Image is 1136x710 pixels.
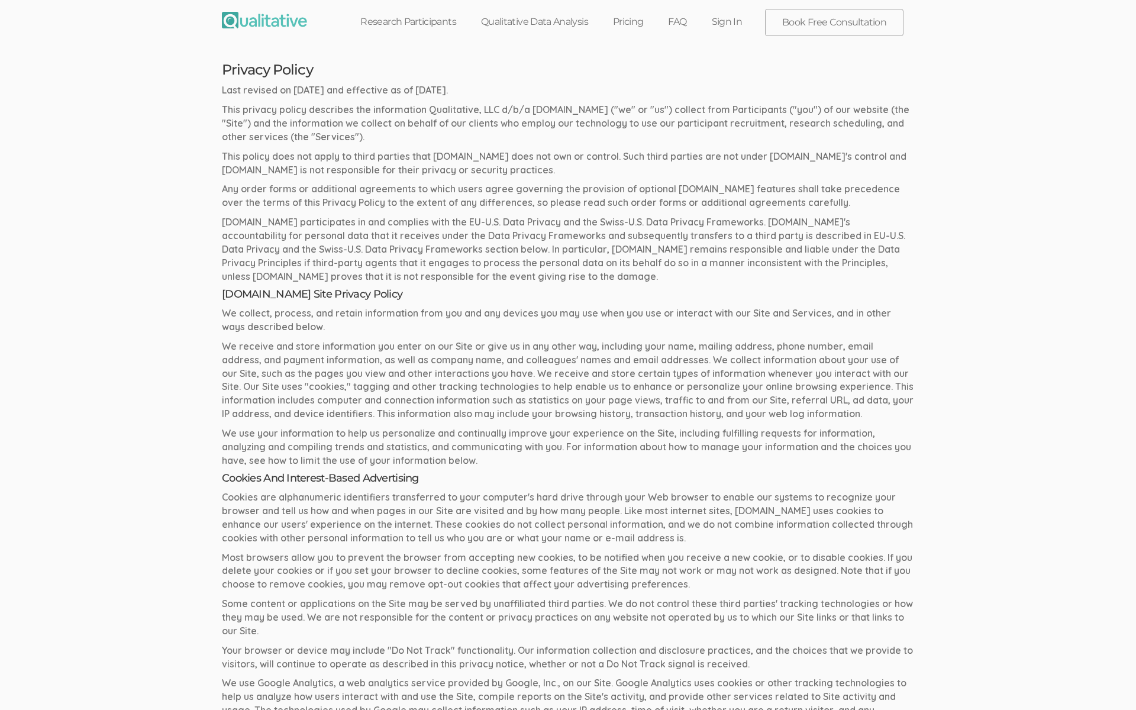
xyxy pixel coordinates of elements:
h4: Cookies And Interest-Based Advertising [222,473,914,485]
p: Most browsers allow you to prevent the browser from accepting new cookies, to be notified when yo... [222,551,914,592]
a: Sign In [699,9,755,35]
p: [DOMAIN_NAME] participates in and complies with the EU-U.S. Data Privacy and the Swiss-U.S. Data ... [222,215,914,283]
p: This privacy policy describes the information Qualitative, LLC d/b/a [DOMAIN_NAME] ("we" or "us")... [222,103,914,144]
p: Some content or applications on the Site may be served by unaffiliated third parties. We do not c... [222,597,914,638]
p: Last revised on [DATE] and effective as of [DATE]. [222,83,914,97]
a: Qualitative Data Analysis [469,9,601,35]
a: FAQ [656,9,699,35]
h3: Privacy Policy [222,62,914,78]
img: Qualitative [222,12,307,28]
p: Your browser or device may include "Do Not Track" functionality. Our information collection and d... [222,644,914,671]
p: We collect, process, and retain information from you and any devices you may use when you use or ... [222,306,914,334]
p: Cookies are alphanumeric identifiers transferred to your computer's hard drive through your Web b... [222,490,914,544]
p: We use your information to help us personalize and continually improve your experience on the Sit... [222,427,914,467]
p: We receive and store information you enter on our Site or give us in any other way, including you... [222,340,914,421]
p: This policy does not apply to third parties that [DOMAIN_NAME] does not own or control. Such thir... [222,150,914,177]
a: Pricing [601,9,656,35]
p: Any order forms or additional agreements to which users agree governing the provision of optional... [222,182,914,209]
h4: [DOMAIN_NAME] Site Privacy Policy [222,289,914,301]
a: Book Free Consultation [766,9,903,35]
a: Research Participants [348,9,469,35]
